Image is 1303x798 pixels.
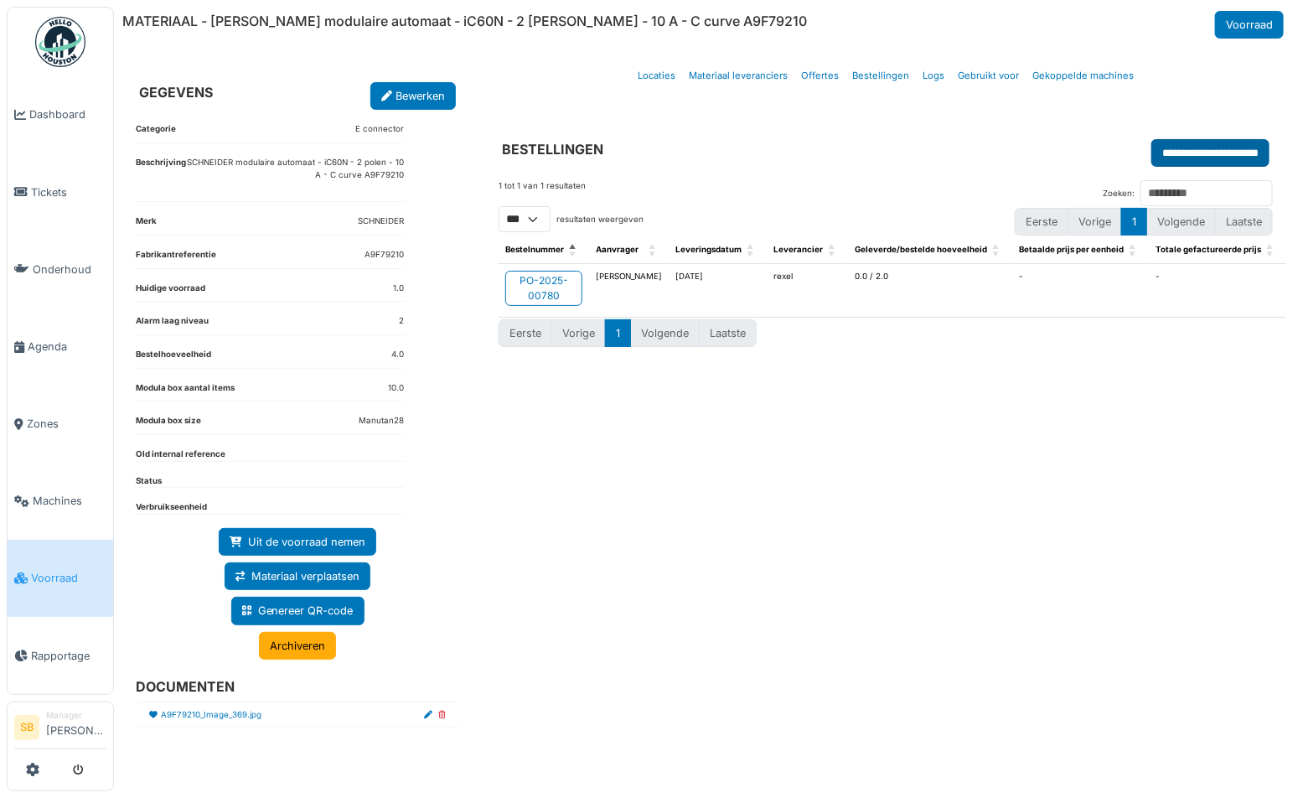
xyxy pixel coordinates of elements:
dd: 1.0 [393,282,404,295]
span: Machines [33,493,106,509]
span: Geleverde/bestelde hoeveelheid [855,245,987,254]
a: A9F79210_Image_369.jpg [161,709,261,722]
nav: pagination [1015,208,1273,236]
dd: 4.0 [391,349,404,361]
span: Dashboard [29,106,106,122]
img: Badge_color-CXgf-gQk.svg [35,17,85,67]
dt: Status [136,475,162,488]
span: Bestelnummer [505,245,564,254]
div: [DATE] [675,271,760,283]
dt: Fabrikantreferentie [136,249,216,268]
span: Leverancier [773,245,823,254]
a: Materiaal verplaatsen [225,562,370,590]
dd: SCHNEIDER [358,215,404,228]
dt: Bestelhoeveelheid [136,349,211,368]
div: 0.0 / 2.0 [855,271,1006,283]
a: Voorraad [8,540,113,617]
a: Bestellingen [845,56,916,96]
a: Dashboard [8,76,113,153]
dd: Manutan28 [359,415,404,427]
button: 1 [605,319,631,347]
p: SCHNEIDER modulaire automaat - iC60N - 2 polen - 10 A - C curve A9F79210 [186,157,404,181]
span: Voorraad [31,570,106,586]
a: Bewerken [370,82,456,110]
dt: Categorie [136,123,176,142]
dt: Old internal reference [136,448,225,461]
span: Zones [27,416,106,432]
td: - [1149,264,1286,318]
div: 1 tot 1 van 1 resultaten [499,180,586,206]
a: Gekoppelde machines [1026,56,1140,96]
dd: 10.0 [388,382,404,395]
a: Genereer QR-code [231,597,365,624]
dd: E connector [355,123,404,136]
dt: Huidige voorraad [136,282,205,302]
span: Totale gefactureerde prijs [1156,245,1261,254]
a: Voorraad [1215,11,1284,39]
a: PO-2025-00780 [505,271,582,306]
span: Geleverde/bestelde hoeveelheid: Activate to sort [992,237,1002,263]
span: Tickets [31,184,106,200]
dt: Verbruikseenheid [136,501,207,514]
a: Zones [8,386,113,463]
div: Manager [46,709,106,722]
span: Betaalde prijs per eenheid: Activate to sort [1129,237,1139,263]
td: [PERSON_NAME] [589,264,669,318]
span: Onderhoud [33,262,106,277]
dt: Beschrijving [136,157,186,201]
h6: BESTELLINGEN [502,142,603,158]
a: Materiaal leveranciers [682,56,794,96]
td: rexel [767,264,848,318]
label: resultaten weergeven [556,214,644,226]
span: Leveringsdatum [675,245,742,254]
div: PO-2025-00780 [513,273,575,303]
dt: Merk [136,215,157,235]
a: Locaties [631,56,682,96]
dd: 2 [399,315,404,328]
a: Rapportage [8,617,113,694]
h6: DOCUMENTEN [136,679,446,695]
a: Uit de voorraad nemen [219,528,376,556]
span: Aanvrager: Activate to sort [649,237,659,263]
span: Bestelnummer: Activate to invert sorting [569,237,579,263]
a: Gebruikt voor [951,56,1026,96]
label: Zoeken: [1103,188,1135,200]
span: Leveringsdatum: Activate to sort [747,237,757,263]
li: SB [14,715,39,740]
span: Totale gefactureerde prijs: Activate to sort [1266,237,1276,263]
a: Logs [916,56,951,96]
span: Rapportage [31,648,106,664]
h6: GEGEVENS [139,85,213,101]
td: - [1012,264,1149,318]
a: Onderhoud [8,231,113,308]
h6: MATERIAAL - [PERSON_NAME] modulaire automaat - iC60N - 2 [PERSON_NAME] - 10 A - C curve A9F79210 [122,13,807,29]
li: [PERSON_NAME] [46,709,106,745]
a: Offertes [794,56,845,96]
span: Betaalde prijs per eenheid [1019,245,1124,254]
dt: Modula box aantal items [136,382,235,402]
dt: Modula box size [136,415,201,434]
dt: Alarm laag niveau [136,315,209,334]
dd: A9F79210 [365,249,404,262]
span: Agenda [28,339,106,355]
span: Aanvrager [596,245,639,254]
a: SB Manager[PERSON_NAME] [14,709,106,749]
nav: pagination [499,319,1273,347]
span: Leverancier: Activate to sort [828,237,838,263]
a: Agenda [8,308,113,385]
a: Archiveren [259,632,336,660]
button: 1 [1121,208,1147,236]
a: Tickets [8,153,113,231]
a: Machines [8,463,113,540]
